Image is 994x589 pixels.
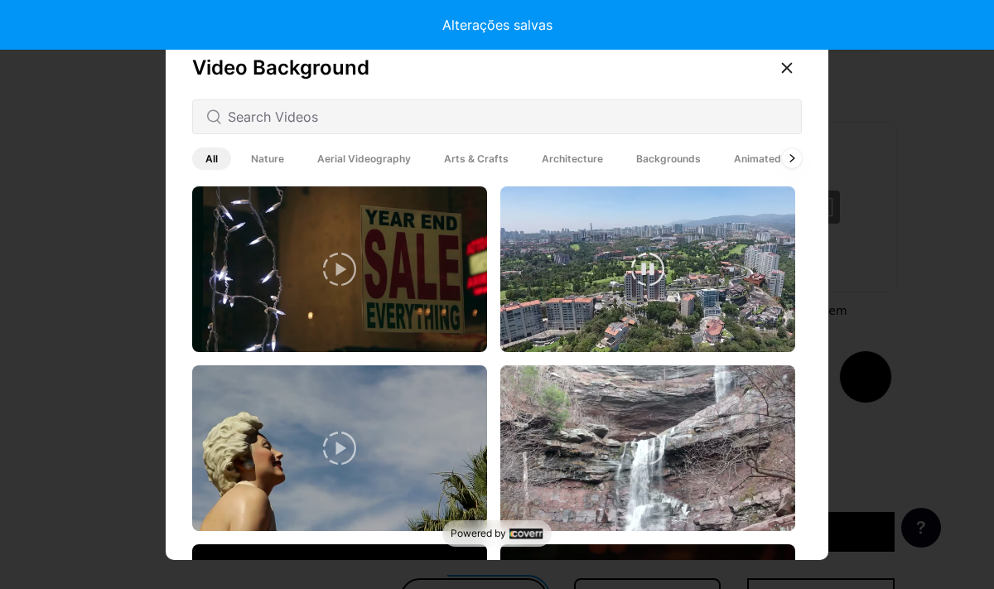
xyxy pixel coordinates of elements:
span: Nature [238,147,297,170]
input: Search Videos [228,107,788,127]
span: Video Background [192,56,369,80]
span: Arts & Crafts [431,147,522,170]
span: Architecture [528,147,616,170]
span: All [192,147,231,170]
span: Aerial Videography [304,147,424,170]
font: Alterações salvas [442,17,552,33]
span: Backgrounds [623,147,714,170]
span: Powered by [451,527,506,540]
span: Animated [721,147,794,170]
